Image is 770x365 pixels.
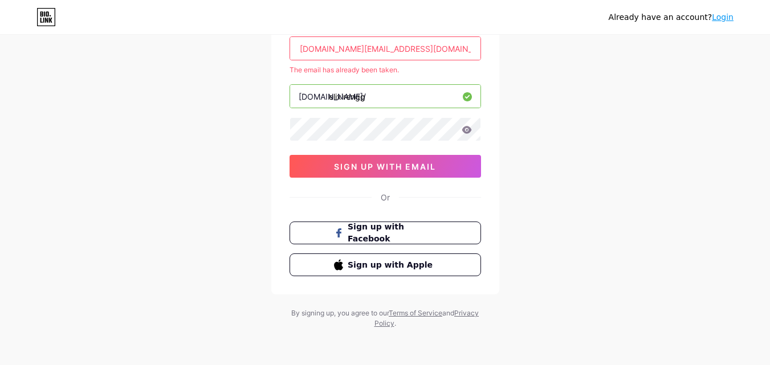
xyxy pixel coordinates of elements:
button: Sign up with Facebook [290,222,481,244]
span: Sign up with Apple [348,259,436,271]
a: Terms of Service [389,309,442,317]
div: By signing up, you agree to our and . [288,308,482,329]
button: sign up with email [290,155,481,178]
span: sign up with email [334,162,436,171]
input: Email [290,37,480,60]
div: Already have an account? [609,11,734,23]
div: The email has already been taken. [290,65,481,75]
button: Sign up with Apple [290,253,481,276]
div: Or [381,191,390,203]
div: [DOMAIN_NAME]/ [299,91,366,102]
a: Login [712,13,734,22]
input: username [290,85,480,108]
span: Sign up with Facebook [348,221,436,245]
